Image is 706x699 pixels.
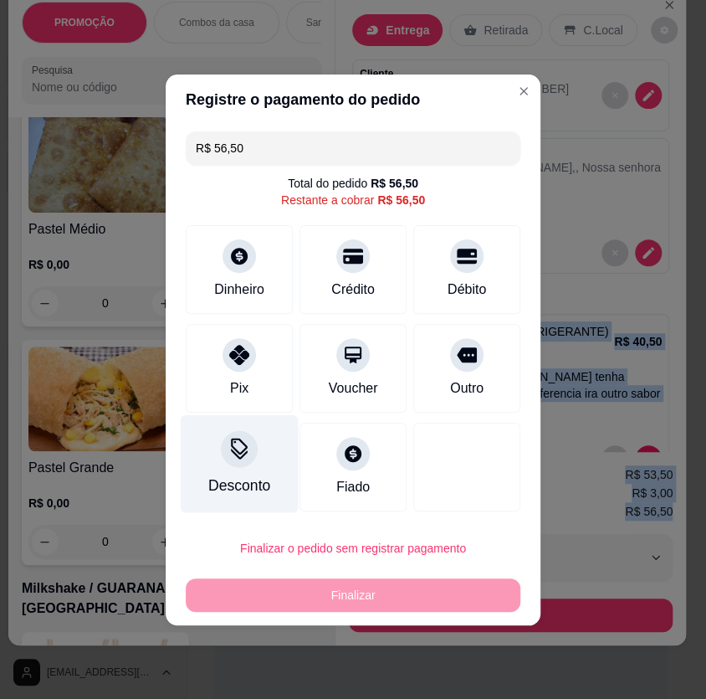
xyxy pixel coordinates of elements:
[281,192,425,208] div: Restante a cobrar
[186,532,520,565] button: Finalizar o pedido sem registrar pagamento
[377,192,425,208] div: R$ 56,50
[336,477,370,497] div: Fiado
[331,280,375,300] div: Crédito
[329,378,378,398] div: Voucher
[371,175,418,192] div: R$ 56,50
[510,78,537,105] button: Close
[208,475,270,496] div: Desconto
[288,175,418,192] div: Total do pedido
[166,75,540,125] header: Registre o pagamento do pedido
[450,378,483,398] div: Outro
[196,131,510,165] input: Ex.: hambúrguer de cordeiro
[230,378,248,398] div: Pix
[448,280,486,300] div: Débito
[214,280,264,300] div: Dinheiro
